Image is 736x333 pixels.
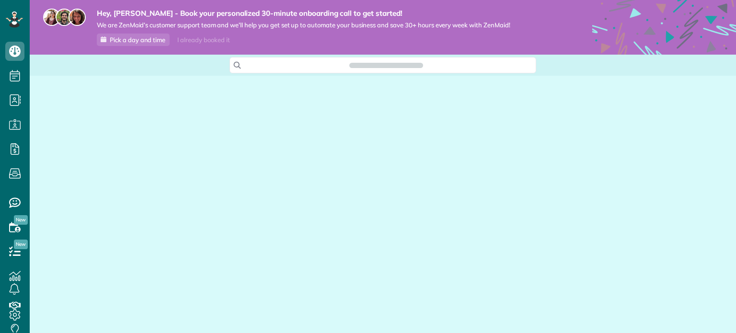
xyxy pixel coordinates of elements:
[97,9,510,18] strong: Hey, [PERSON_NAME] - Book your personalized 30-minute onboarding call to get started!
[97,34,170,46] a: Pick a day and time
[110,36,165,44] span: Pick a day and time
[14,240,28,249] span: New
[56,9,73,26] img: jorge-587dff0eeaa6aab1f244e6dc62b8924c3b6ad411094392a53c71c6c4a576187d.jpg
[97,21,510,29] span: We are ZenMaid’s customer support team and we’ll help you get set up to automate your business an...
[69,9,86,26] img: michelle-19f622bdf1676172e81f8f8fba1fb50e276960ebfe0243fe18214015130c80e4.jpg
[359,60,413,70] span: Search ZenMaid…
[172,34,235,46] div: I already booked it
[14,215,28,225] span: New
[43,9,60,26] img: maria-72a9807cf96188c08ef61303f053569d2e2a8a1cde33d635c8a3ac13582a053d.jpg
